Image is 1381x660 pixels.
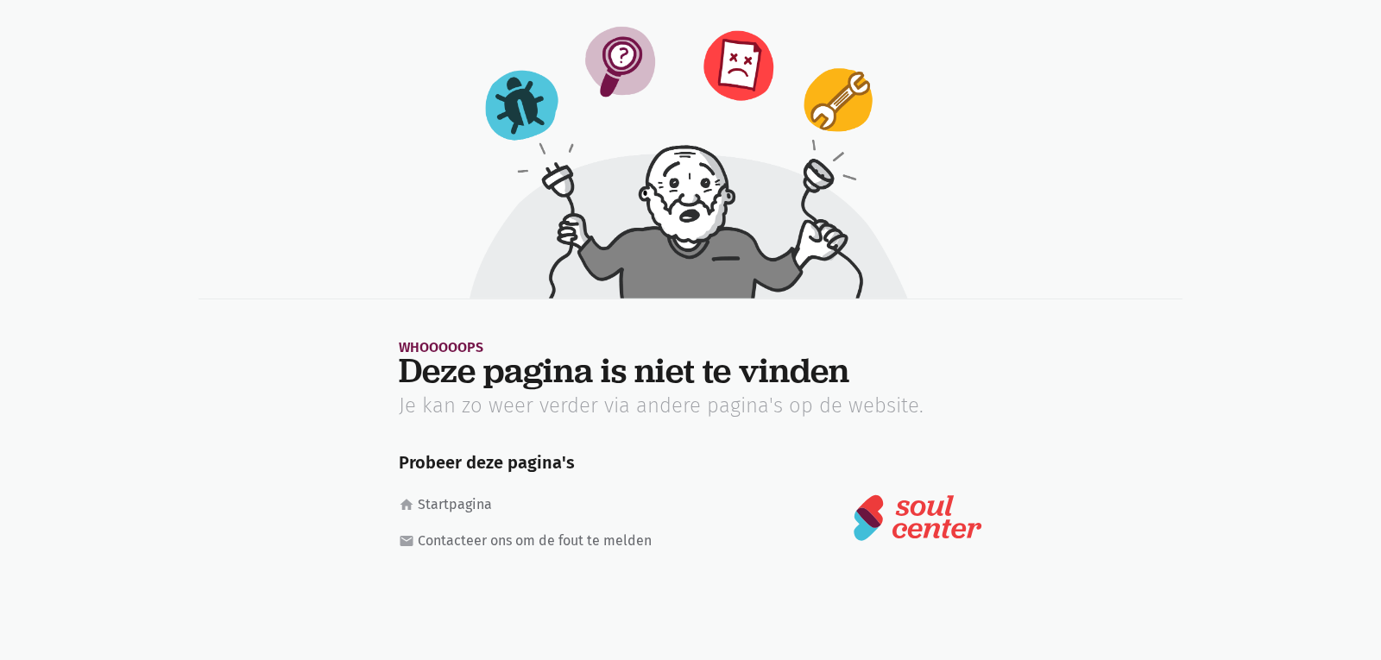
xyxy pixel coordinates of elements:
[853,493,982,542] img: logo-soulcenter-full.svg
[399,439,983,473] h5: Probeer deze pagina's
[399,341,983,354] div: Whooooops
[399,533,414,549] i: mail
[399,497,414,512] i: home
[399,493,669,516] a: homeStartpagina
[399,530,669,552] a: mailContacteer ons om de fout te melden
[399,393,983,418] p: Je kan zo weer verder via andere pagina's op de website.
[399,354,983,387] h1: Deze pagina is niet te vinden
